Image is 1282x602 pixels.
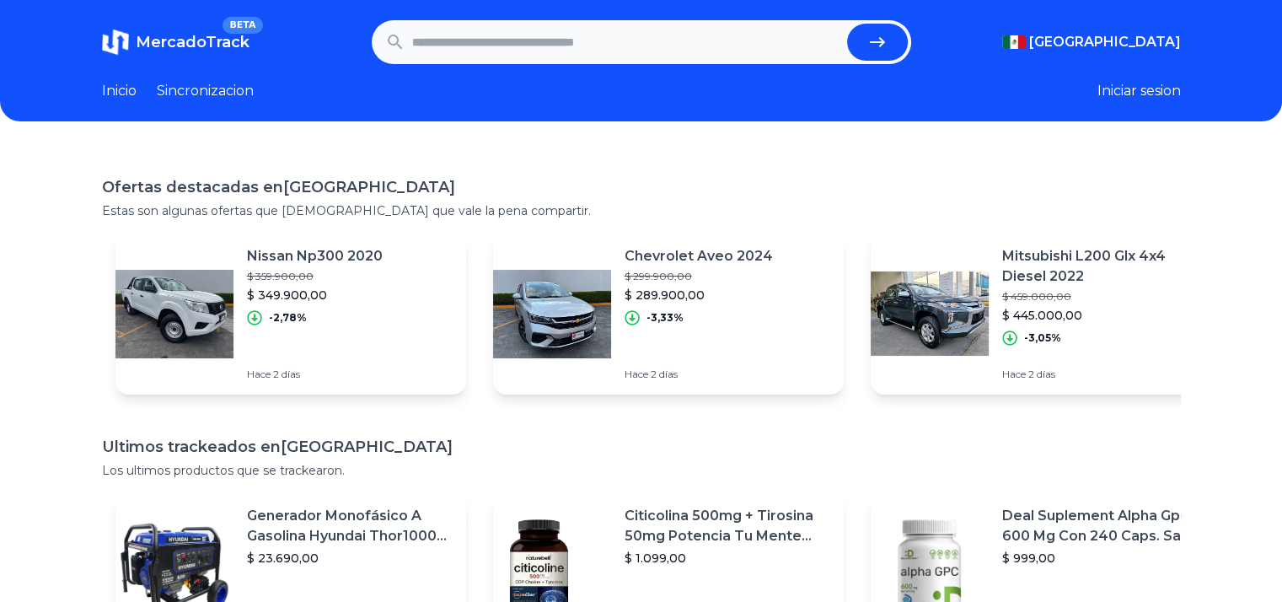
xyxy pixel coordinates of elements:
[1002,290,1208,304] p: $ 459.000,00
[102,29,249,56] a: MercadoTrackBETA
[1002,32,1181,52] button: [GEOGRAPHIC_DATA]
[625,550,830,567] p: $ 1.099,00
[625,246,773,266] p: Chevrolet Aveo 2024
[269,311,307,325] p: -2,78%
[247,368,383,381] p: Hace 2 días
[1002,35,1026,49] img: Mexico
[625,287,773,304] p: $ 289.900,00
[247,287,383,304] p: $ 349.900,00
[625,506,830,546] p: Citicolina 500mg + Tirosina 50mg Potencia Tu Mente (120caps) Sabor Sin Sabor
[115,255,233,373] img: Featured image
[1002,506,1208,546] p: Deal Suplement Alpha Gpc 600 Mg Con 240 Caps. Salud Cerebral Sabor S/n
[625,368,773,381] p: Hace 2 días
[646,311,684,325] p: -3,33%
[102,175,1181,199] h1: Ofertas destacadas en [GEOGRAPHIC_DATA]
[102,81,137,101] a: Inicio
[247,270,383,283] p: $ 359.900,00
[115,233,466,395] a: Featured imageNissan Np300 2020$ 359.900,00$ 349.900,00-2,78%Hace 2 días
[493,233,844,395] a: Featured imageChevrolet Aveo 2024$ 299.900,00$ 289.900,00-3,33%Hace 2 días
[102,435,1181,459] h1: Ultimos trackeados en [GEOGRAPHIC_DATA]
[1002,368,1208,381] p: Hace 2 días
[625,270,773,283] p: $ 299.900,00
[1002,550,1208,567] p: $ 999,00
[102,202,1181,219] p: Estas son algunas ofertas que [DEMOGRAPHIC_DATA] que vale la pena compartir.
[871,255,989,373] img: Featured image
[247,506,453,546] p: Generador Monofásico A Gasolina Hyundai Thor10000 P 11.5 Kw
[1002,307,1208,324] p: $ 445.000,00
[247,246,383,266] p: Nissan Np300 2020
[1029,32,1181,52] span: [GEOGRAPHIC_DATA]
[223,17,262,34] span: BETA
[1097,81,1181,101] button: Iniciar sesion
[493,255,611,373] img: Featured image
[102,462,1181,479] p: Los ultimos productos que se trackearon.
[1002,246,1208,287] p: Mitsubishi L200 Glx 4x4 Diesel 2022
[157,81,254,101] a: Sincronizacion
[247,550,453,567] p: $ 23.690,00
[136,33,249,51] span: MercadoTrack
[102,29,129,56] img: MercadoTrack
[1024,331,1061,345] p: -3,05%
[871,233,1221,395] a: Featured imageMitsubishi L200 Glx 4x4 Diesel 2022$ 459.000,00$ 445.000,00-3,05%Hace 2 días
